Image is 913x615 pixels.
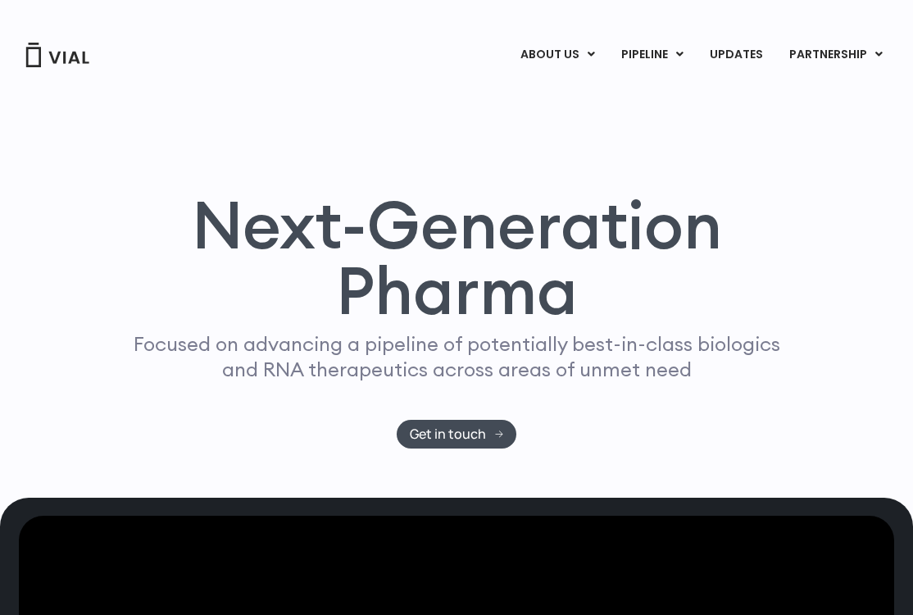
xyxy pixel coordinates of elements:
[507,41,607,69] a: ABOUT USMenu Toggle
[25,43,90,67] img: Vial Logo
[697,41,775,69] a: UPDATES
[776,41,896,69] a: PARTNERSHIPMenu Toggle
[126,331,787,382] p: Focused on advancing a pipeline of potentially best-in-class biologics and RNA therapeutics acros...
[608,41,696,69] a: PIPELINEMenu Toggle
[410,428,486,440] span: Get in touch
[102,192,811,323] h1: Next-Generation Pharma
[397,420,517,449] a: Get in touch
